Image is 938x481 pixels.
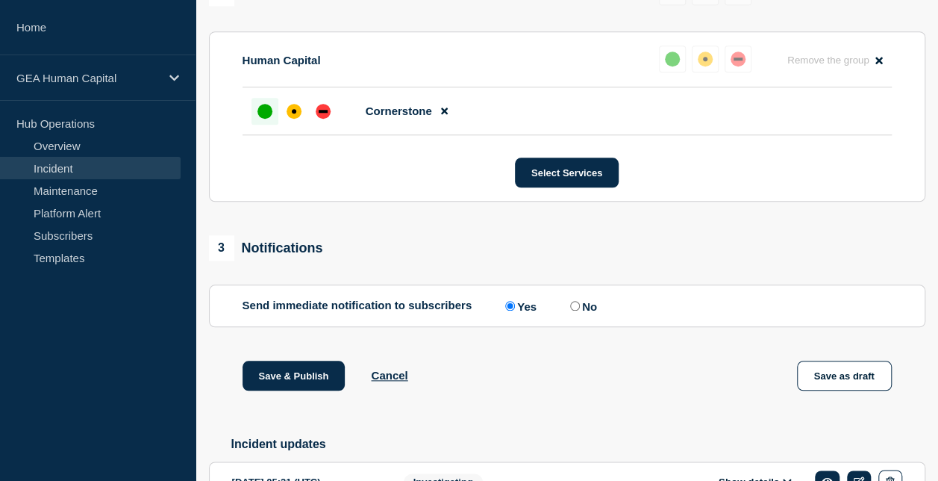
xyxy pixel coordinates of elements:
button: Remove the group [778,46,892,75]
label: No [566,299,597,313]
div: affected [698,52,713,66]
button: Cancel [371,369,407,382]
button: Save as draft [797,361,892,391]
div: up [257,104,272,119]
span: Cornerstone [366,105,432,117]
input: No [570,301,580,311]
div: up [665,52,680,66]
span: Remove the group [787,55,869,66]
div: Notifications [209,235,323,261]
div: down [316,104,331,119]
span: 3 [209,235,234,261]
div: down [731,52,745,66]
button: down [725,46,751,72]
button: up [659,46,686,72]
h2: Incident updates [231,438,925,451]
button: Select Services [515,158,619,187]
p: GEA Human Capital [16,72,160,84]
label: Yes [501,299,537,313]
button: affected [692,46,719,72]
p: Send immediate notification to subscribers [243,299,472,313]
button: Save & Publish [243,361,346,391]
p: Human Capital [243,54,321,66]
div: Send immediate notification to subscribers [243,299,892,313]
input: Yes [505,301,515,311]
div: affected [287,104,301,119]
